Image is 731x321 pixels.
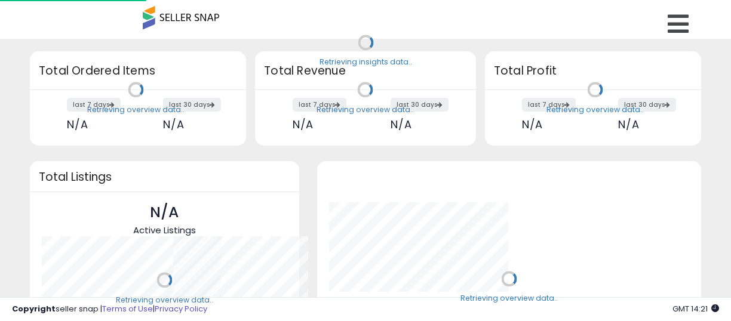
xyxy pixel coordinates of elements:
[460,294,558,304] div: Retrieving overview data..
[87,104,185,115] div: Retrieving overview data..
[12,304,207,315] div: seller snap | |
[116,295,213,305] div: Retrieving overview data..
[546,104,644,115] div: Retrieving overview data..
[317,104,414,115] div: Retrieving overview data..
[12,303,56,314] strong: Copyright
